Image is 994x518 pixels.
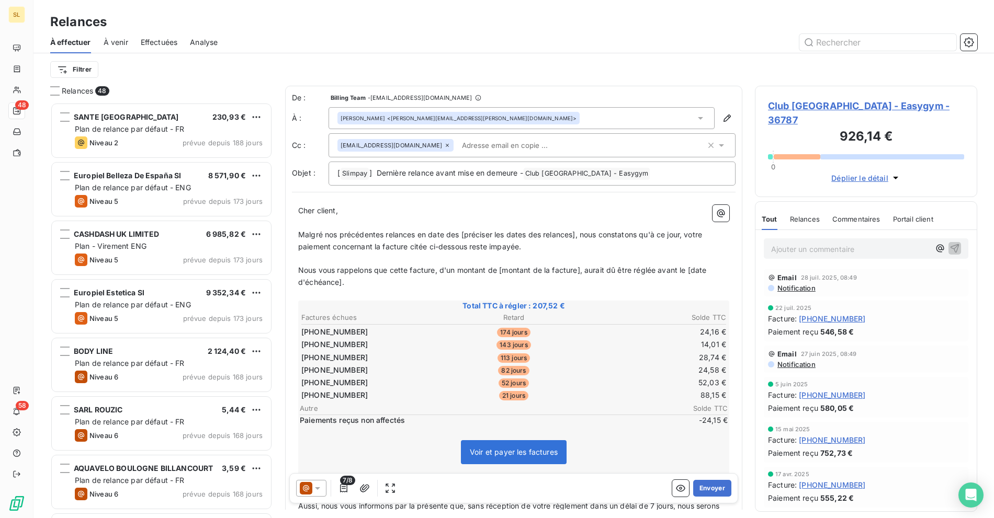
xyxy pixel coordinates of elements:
span: Notification [776,360,816,369]
h3: Relances [50,13,107,31]
span: 2 124,40 € [208,347,246,355]
span: - [EMAIL_ADDRESS][DOMAIN_NAME] [368,95,472,101]
div: grid [50,102,273,518]
span: Total TTC à régler : 207,52 € [300,301,728,311]
span: Billing Team [331,95,366,101]
div: Open Intercom Messenger [958,482,984,508]
span: Facture : [768,313,797,324]
span: [ [337,168,340,177]
span: prévue depuis 173 jours [183,197,263,205]
span: Club [GEOGRAPHIC_DATA] - Easygym - 36787 [768,99,964,127]
span: Plan de relance par défaut - FR [75,124,185,133]
span: prévue depuis 168 jours [183,431,263,440]
span: Club [GEOGRAPHIC_DATA] - Easygym [524,168,650,180]
span: Portail client [893,215,933,223]
span: 7/8 [340,476,355,485]
span: Email [777,350,797,358]
span: [PHONE_NUMBER] [301,327,368,337]
span: Slimpay [341,168,369,180]
span: Paiement reçu [768,402,818,413]
span: -24,15 € [665,415,728,425]
span: Relances [62,86,93,96]
span: CASHDASH UK LIMITED [74,229,159,238]
span: 230,93 € [212,112,246,121]
span: Plan de relance par défaut - FR [75,476,185,485]
label: Cc : [292,140,329,151]
span: Facture : [768,479,797,490]
span: Plan de relance par défaut - ENG [75,183,191,192]
span: 6 985,82 € [206,229,246,238]
span: Relances [790,215,820,223]
td: 24,58 € [585,364,727,376]
span: Niveau 2 [89,139,118,147]
span: Tout [762,215,777,223]
td: 28,74 € [585,352,727,363]
span: Déplier le détail [831,172,888,183]
span: SARL ROUZIC [74,405,123,414]
span: 28 juil. 2025, 08:49 [801,274,857,281]
span: Email [777,273,797,282]
span: [PHONE_NUMBER] [799,479,865,490]
input: Rechercher [799,34,956,51]
span: AQUAVELO BOULOGNE BILLANCOURT [74,464,213,473]
span: 17 avr. 2025 [775,471,809,477]
span: 546,58 € [820,326,854,337]
span: 580,05 € [820,402,854,413]
h3: 926,14 € [768,127,964,148]
a: 48 [8,102,25,119]
span: 58 [16,401,29,410]
th: Solde TTC [585,312,727,323]
span: 555,22 € [820,492,854,503]
span: Cher client, [298,206,338,215]
td: 88,15 € [585,389,727,401]
span: 113 jours [498,353,530,363]
span: Paiement reçu [768,447,818,458]
label: À : [292,113,329,123]
span: Commentaires [832,215,880,223]
span: 5 juin 2025 [775,381,808,387]
span: Effectuées [141,37,178,48]
span: À effectuer [50,37,91,48]
span: [PHONE_NUMBER] [799,434,865,445]
span: 48 [15,100,29,110]
span: BODY LINE [74,347,113,355]
span: Autre [300,404,665,412]
th: Retard [443,312,584,323]
span: 3,59 € [222,464,246,473]
span: ] Dernière relance avant mise en demeure - [369,168,523,177]
span: Plan de relance par défaut - ENG [75,300,191,309]
span: prévue depuis 188 jours [183,139,263,147]
span: Europiel Estetica Sl [74,288,144,297]
span: 21 jours [499,391,528,400]
span: [PHONE_NUMBER] [301,390,368,400]
span: 15 mai 2025 [775,426,810,432]
span: À venir [104,37,128,48]
span: 52 jours [499,378,529,388]
span: Notification [776,284,816,292]
span: 752,73 € [820,447,853,458]
span: prévue depuis 168 jours [183,490,263,498]
span: Plan - Virement ENG [75,241,146,250]
span: Paiements reçus non affectés [300,415,663,425]
span: 8 571,90 € [208,171,246,180]
button: Déplier le détail [828,172,904,184]
span: 0 [771,163,775,171]
span: Voir et payer les factures [470,447,558,456]
span: [EMAIL_ADDRESS][DOMAIN_NAME] [341,142,442,148]
button: Filtrer [50,61,98,78]
span: Niveau 5 [89,197,118,205]
td: 24,16 € [585,326,727,338]
span: [PHONE_NUMBER] [301,377,368,388]
span: Niveau 6 [89,373,118,381]
span: [PHONE_NUMBER] [799,389,865,400]
span: [PHONE_NUMBER] [301,339,368,350]
span: [PERSON_NAME] [341,114,385,122]
span: 5,44 € [222,405,246,414]
div: <[PERSON_NAME][EMAIL_ADDRESS][PERSON_NAME][DOMAIN_NAME]> [341,114,577,122]
span: Niveau 6 [89,431,118,440]
span: prévue depuis 168 jours [183,373,263,381]
span: Analyse [190,37,218,48]
span: prévue depuis 173 jours [183,256,263,264]
span: Paiement reçu [768,492,818,503]
td: 52,03 € [585,377,727,388]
